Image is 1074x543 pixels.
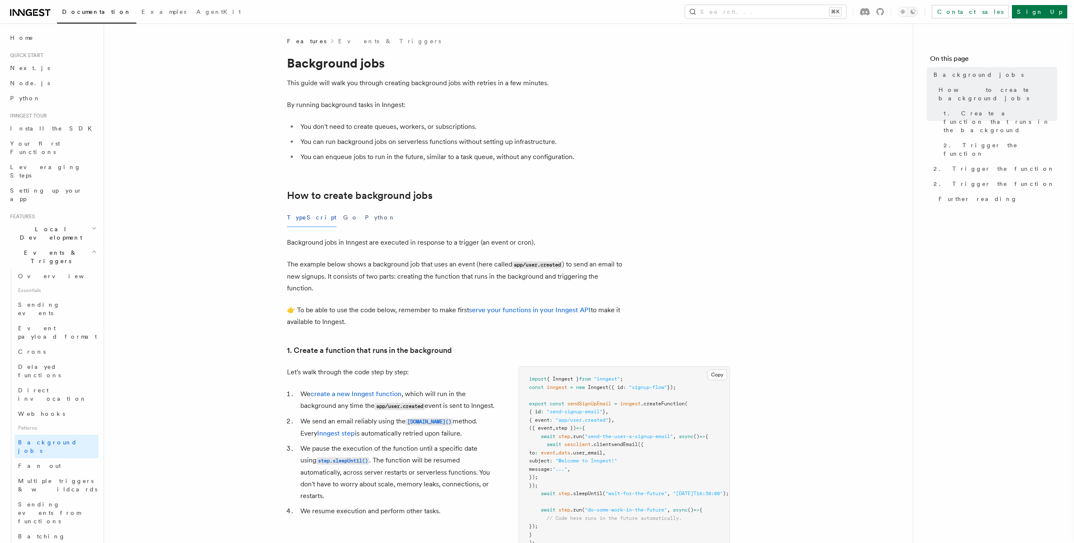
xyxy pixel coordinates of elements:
a: Leveraging Steps [7,159,99,183]
span: Inngest [588,384,608,390]
span: "signup-flow" [629,384,667,390]
span: { [705,433,708,439]
button: Copy [707,369,727,380]
span: Essentials [15,284,99,297]
span: Node.js [10,80,50,86]
span: Quick start [7,52,43,59]
a: 1. Create a function that runs in the background [287,345,452,356]
span: ({ [638,441,644,447]
a: Events & Triggers [338,37,441,45]
li: We resume execution and perform other tasks. [298,505,498,517]
span: step [558,507,570,513]
span: : [541,409,544,415]
span: ({ id [608,384,623,390]
a: Delayed functions [15,359,99,383]
span: async [673,507,688,513]
span: sendSignUpEmail [567,401,611,407]
button: Go [343,208,358,227]
span: Sending events [18,301,60,316]
a: AgentKit [191,3,246,23]
span: , [611,417,614,423]
span: Setting up your app [10,187,82,202]
a: Sending events from functions [15,497,99,529]
span: ); [723,491,729,496]
a: 2. Trigger the function [930,176,1057,191]
span: from [579,376,591,382]
p: Let's walk through the code step by step: [287,366,498,378]
span: .createFunction [641,401,685,407]
span: import [529,376,547,382]
p: By running background tasks in Inngest: [287,99,623,111]
h1: Background jobs [287,55,623,70]
span: Examples [141,8,186,15]
a: Multiple triggers & wildcards [15,473,99,497]
span: { event [529,417,550,423]
a: Contact sales [932,5,1009,18]
a: 2. Trigger the function [940,138,1057,161]
a: Further reading [935,191,1057,206]
span: : [535,450,538,456]
span: => [576,425,582,431]
span: message: [529,466,553,472]
span: } [608,417,611,423]
span: inngest [547,384,567,390]
a: Install the SDK [7,121,99,136]
span: , [667,507,670,513]
a: [DOMAIN_NAME]() [406,417,453,425]
a: Fan out [15,458,99,473]
span: }); [529,474,538,480]
span: step [558,491,570,496]
span: async [679,433,693,439]
span: = [614,401,617,407]
span: How to create background jobs [938,86,1057,102]
span: => [699,433,705,439]
span: ; [620,376,623,382]
span: () [688,507,693,513]
kbd: ⌘K [829,8,841,16]
span: Background jobs [18,439,77,454]
a: Setting up your app [7,183,99,206]
button: Python [365,208,396,227]
span: step [558,433,570,439]
span: : [550,458,553,464]
span: }); [667,384,676,390]
a: Event payload format [15,321,99,344]
span: 2. Trigger the function [944,141,1057,158]
span: { [582,425,585,431]
span: "app/user.created" [555,417,608,423]
p: Background jobs in Inngest are executed in response to a trigger (an event or cron). [287,237,623,248]
span: Leveraging Steps [10,164,81,179]
span: 2. Trigger the function [933,164,1055,173]
span: sesclient [564,441,591,447]
a: Direct invocation [15,383,99,406]
span: step }) [555,425,576,431]
code: app/user.created [375,403,425,410]
a: Crons [15,344,99,359]
a: Webhooks [15,406,99,421]
span: , [673,433,676,439]
span: "[DATE]T16:30:00" [673,491,723,496]
button: Events & Triggers [7,245,99,269]
span: = [570,384,573,390]
a: Sign Up [1012,5,1067,18]
span: inngest [620,401,641,407]
p: 👉 To be able to use the code below, remember to make first to make it available to Inngest. [287,304,623,328]
a: Python [7,91,99,106]
a: Node.js [7,76,99,91]
span: Delayed functions [18,363,61,379]
span: new [576,384,585,390]
span: Local Development [7,225,91,242]
span: } [529,532,532,538]
span: Install the SDK [10,125,97,132]
span: ( [582,507,585,513]
span: : [623,384,626,390]
span: "send-the-user-a-signup-email" [585,433,673,439]
code: [DOMAIN_NAME]() [406,418,453,426]
span: data [558,450,570,456]
span: => [693,507,699,513]
li: You don't need to create queues, workers, or subscriptions. [298,121,623,133]
a: Background jobs [15,435,99,458]
span: Multiple triggers & wildcards [18,478,97,493]
span: subject [529,458,550,464]
button: TypeScript [287,208,336,227]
